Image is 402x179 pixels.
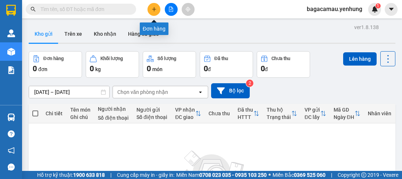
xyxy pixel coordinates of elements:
[175,107,195,113] div: VP nhận
[73,172,105,178] strong: 1900 633 818
[176,171,267,179] span: Miền Nam
[368,110,392,116] div: Nhân viên
[175,114,195,120] div: ĐC giao
[305,114,320,120] div: ĐC lấy
[168,7,174,12] span: file-add
[33,64,37,73] span: 0
[152,7,157,12] span: plus
[211,83,250,98] button: Bộ lọc
[98,106,129,112] div: Người nhận
[267,107,291,113] div: Thu hộ
[8,147,15,154] span: notification
[271,56,290,61] div: Chưa thu
[29,86,109,98] input: Select a date range.
[143,51,196,78] button: Số lượng0món
[377,3,379,8] span: 1
[334,107,355,113] div: Mã GD
[234,104,263,123] th: Toggle SortBy
[268,173,271,176] span: ⚪️
[117,88,168,96] div: Chọn văn phòng nhận
[152,66,163,72] span: món
[147,3,160,16] button: plus
[98,115,129,121] div: Số điện thoại
[385,3,398,16] button: caret-down
[6,5,16,16] img: logo-vxr
[29,51,82,78] button: Đơn hàng0đơn
[7,66,15,74] img: solution-icon
[330,104,364,123] th: Toggle SortBy
[31,7,36,12] span: search
[7,113,15,121] img: warehouse-icon
[371,6,378,13] img: icon-new-feature
[70,114,91,120] div: Ghi chú
[331,171,332,179] span: |
[257,51,310,78] button: Chưa thu0đ
[343,52,377,66] button: Lên hàng
[29,25,58,43] button: Kho gửi
[238,114,253,120] div: HTTT
[7,29,15,37] img: warehouse-icon
[214,56,228,61] div: Đã thu
[147,64,151,73] span: 0
[388,6,395,13] span: caret-down
[136,114,168,120] div: Số điện thoại
[140,22,168,35] div: Đơn hàng
[90,64,94,73] span: 0
[376,3,381,8] sup: 1
[273,171,325,179] span: Miền Bắc
[110,171,111,179] span: |
[301,4,368,14] span: bagacamau.yenhung
[136,107,168,113] div: Người gửi
[46,110,63,116] div: Chi tiết
[122,25,165,43] button: Hàng đã giao
[305,107,320,113] div: VP gửi
[117,171,174,179] span: Cung cấp máy in - giấy in:
[185,7,191,12] span: aim
[238,107,253,113] div: Đã thu
[263,104,301,123] th: Toggle SortBy
[261,64,265,73] span: 0
[246,80,253,87] sup: 2
[204,64,208,73] span: 0
[361,172,366,178] span: copyright
[182,3,195,16] button: aim
[70,107,91,113] div: Tên món
[86,51,139,78] button: Khối lượng0kg
[334,114,355,120] div: Ngày ĐH
[208,66,211,72] span: đ
[301,104,330,123] th: Toggle SortBy
[294,172,325,178] strong: 0369 525 060
[200,51,253,78] button: Đã thu0đ
[7,48,15,56] img: warehouse-icon
[100,56,123,61] div: Khối lượng
[265,66,268,72] span: đ
[157,56,176,61] div: Số lượng
[8,130,15,137] span: question-circle
[8,164,15,171] span: message
[199,172,267,178] strong: 0708 023 035 - 0935 103 250
[95,66,101,72] span: kg
[43,56,64,61] div: Đơn hàng
[209,110,230,116] div: Chưa thu
[171,104,205,123] th: Toggle SortBy
[165,3,178,16] button: file-add
[37,171,105,179] span: Hỗ trợ kỹ thuật:
[88,25,122,43] button: Kho nhận
[267,114,291,120] div: Trạng thái
[38,66,47,72] span: đơn
[58,25,88,43] button: Trên xe
[198,89,203,95] svg: open
[40,5,127,13] input: Tìm tên, số ĐT hoặc mã đơn
[354,23,379,31] div: ver 1.8.138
